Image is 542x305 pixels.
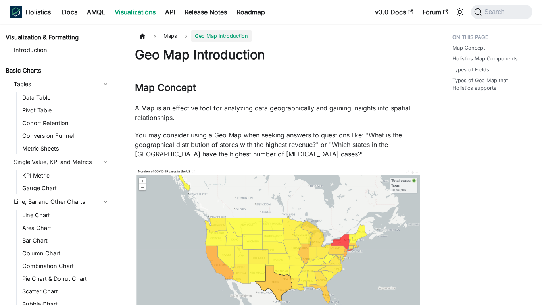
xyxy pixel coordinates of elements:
[12,78,112,91] a: Tables
[454,6,466,18] button: Switch between dark and light mode (currently system mode)
[20,170,112,181] a: KPI Metric
[135,47,421,63] h1: Geo Map Introduction
[20,143,112,154] a: Metric Sheets
[191,30,252,42] span: Geo Map Introduction
[110,6,160,18] a: Visualizations
[452,66,489,73] a: Types of Fields
[20,105,112,116] a: Pivot Table
[20,130,112,141] a: Conversion Funnel
[135,30,150,42] a: Home page
[12,44,112,56] a: Introduction
[10,6,51,18] a: HolisticsHolisticsHolistics
[135,130,421,159] p: You may consider using a Geo Map when seeking answers to questions like: "What is the geographica...
[160,6,180,18] a: API
[135,103,421,122] p: A Map is an effective tool for analyzing data geographically and gaining insights into spatial re...
[25,7,51,17] b: Holistics
[12,195,112,208] a: Line, Bar and Other Charts
[10,6,22,18] img: Holistics
[57,6,82,18] a: Docs
[82,6,110,18] a: AMQL
[160,30,181,42] span: Maps
[3,32,112,43] a: Visualization & Formatting
[20,248,112,259] a: Column Chart
[452,44,485,52] a: Map Concept
[452,55,518,62] a: Holistics Map Components
[3,65,112,76] a: Basic Charts
[135,82,421,97] h2: Map Concept
[20,210,112,221] a: Line Chart
[20,118,112,129] a: Cohort Retention
[12,156,112,168] a: Single Value, KPI and Metrics
[20,261,112,272] a: Combination Chart
[452,77,530,92] a: Types of Geo Map that Holistics supports
[180,6,232,18] a: Release Notes
[20,235,112,246] a: Bar Chart
[20,222,112,234] a: Area Chart
[135,30,421,42] nav: Breadcrumbs
[232,6,270,18] a: Roadmap
[20,273,112,284] a: Pie Chart & Donut Chart
[482,8,509,15] span: Search
[370,6,418,18] a: v3.0 Docs
[20,183,112,194] a: Gauge Chart
[418,6,453,18] a: Forum
[471,5,532,19] button: Search (Command+K)
[20,286,112,297] a: Scatter Chart
[20,92,112,103] a: Data Table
